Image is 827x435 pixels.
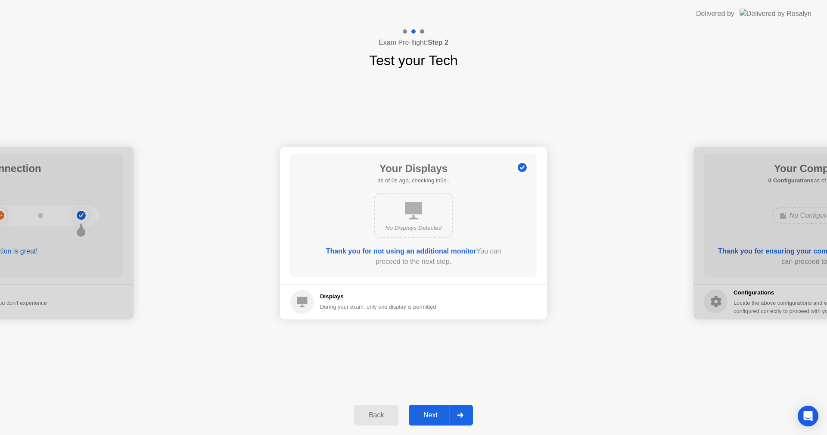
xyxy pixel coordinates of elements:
h5: as of 0s ago, checking in5s.. [377,176,449,185]
h1: Your Displays [377,161,449,176]
div: Delivered by [696,9,734,19]
div: Next [411,411,450,419]
button: Next [409,405,473,426]
div: Back [357,411,396,419]
h5: Displays [320,292,436,301]
b: Thank you for not using an additional monitor [326,247,476,255]
h1: Test your Tech [369,50,458,71]
div: You can proceed to the next step. [315,246,512,267]
div: During your exam, only one display is permitted [320,303,436,311]
img: Delivered by Rosalyn [740,9,811,19]
b: Step 2 [428,39,448,46]
h4: Exam Pre-flight: [379,38,448,48]
button: Back [354,405,398,426]
div: No Displays Detected [382,224,445,232]
div: Open Intercom Messenger [798,406,818,426]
